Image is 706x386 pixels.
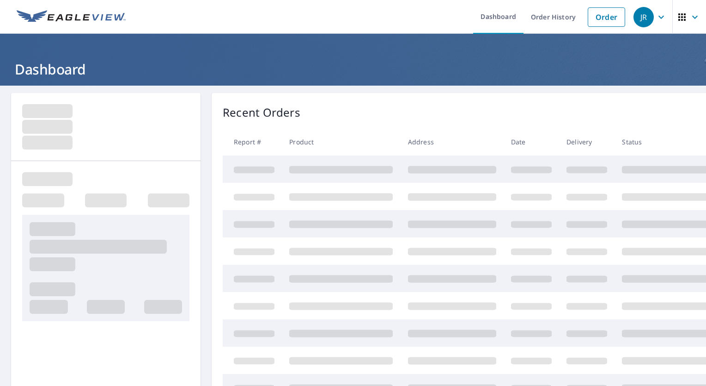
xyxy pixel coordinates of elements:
h1: Dashboard [11,60,695,79]
th: Date [504,128,559,156]
img: EV Logo [17,10,126,24]
th: Address [401,128,504,156]
th: Product [282,128,400,156]
div: JR [633,7,654,27]
a: Order [588,7,625,27]
th: Delivery [559,128,615,156]
th: Report # [223,128,282,156]
p: Recent Orders [223,104,300,121]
